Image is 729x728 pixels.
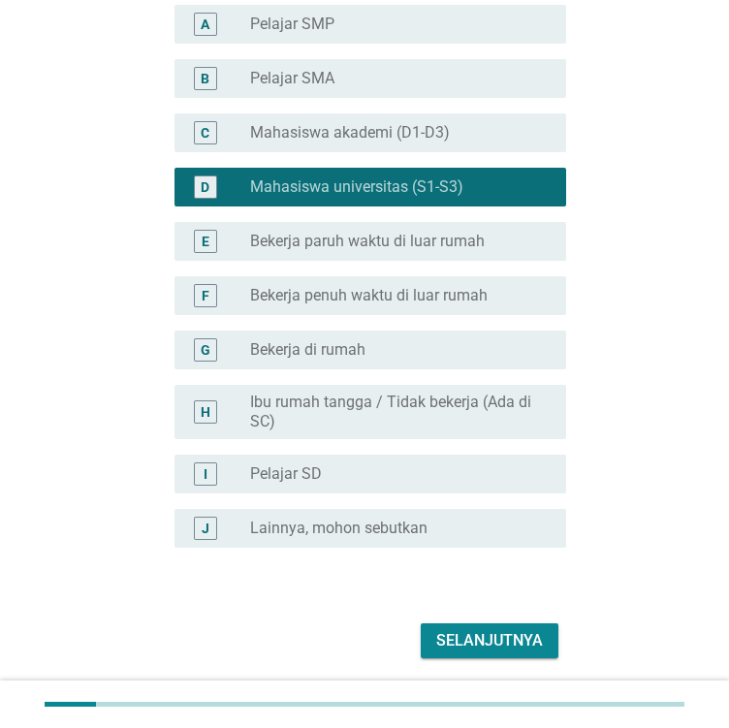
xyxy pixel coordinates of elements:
[201,401,210,422] div: H
[204,463,207,484] div: I
[202,231,209,251] div: E
[421,623,558,658] button: Selanjutnya
[201,14,209,34] div: A
[201,339,210,360] div: G
[250,177,463,197] label: Mahasiswa universitas (S1-S3)
[250,519,428,538] label: Lainnya, mohon sebutkan
[201,68,209,88] div: B
[201,122,209,142] div: C
[250,464,322,484] label: Pelajar SD
[201,176,209,197] div: D
[250,69,334,88] label: Pelajar SMA
[250,286,488,305] label: Bekerja penuh waktu di luar rumah
[250,123,450,142] label: Mahasiswa akademi (D1-D3)
[250,15,334,34] label: Pelajar SMP
[202,285,209,305] div: F
[202,518,209,538] div: J
[250,232,485,251] label: Bekerja paruh waktu di luar rumah
[250,393,535,431] label: Ibu rumah tangga / Tidak bekerja (Ada di SC)
[250,340,365,360] label: Bekerja di rumah
[436,629,543,652] div: Selanjutnya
